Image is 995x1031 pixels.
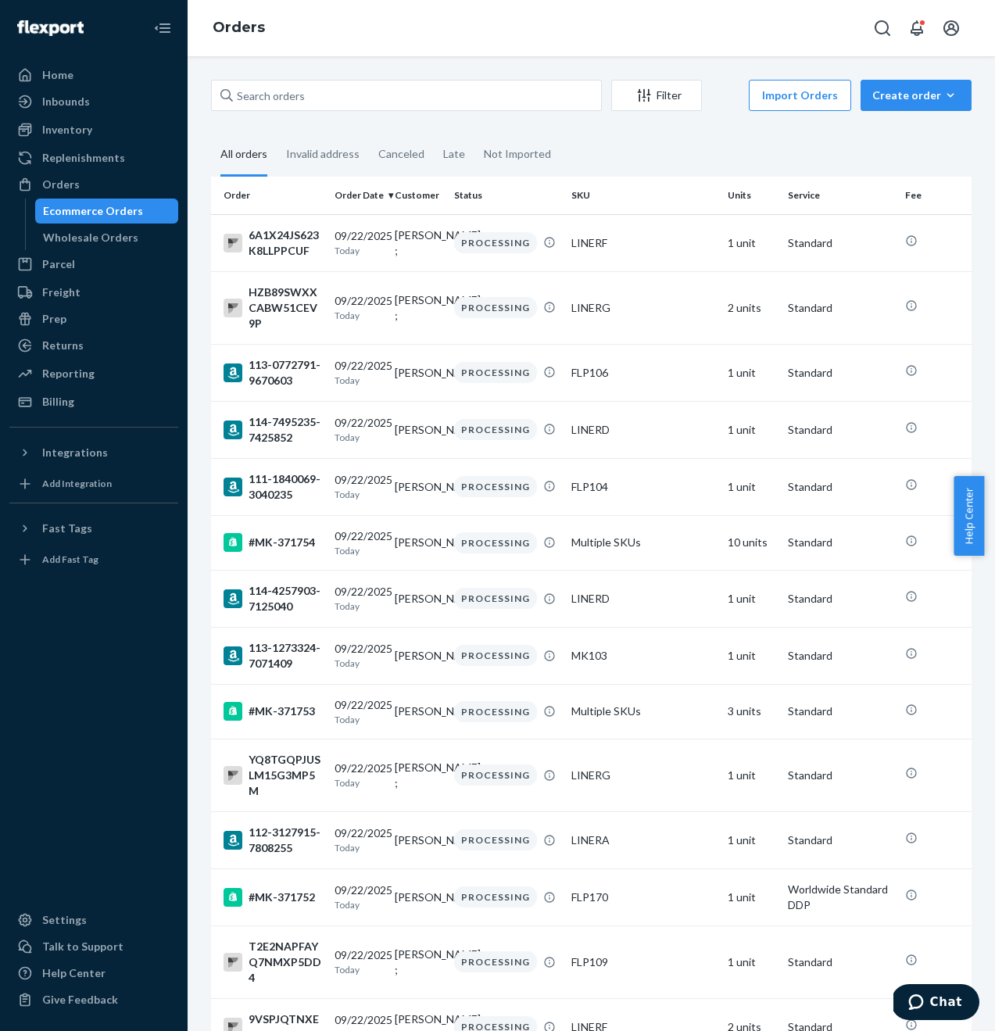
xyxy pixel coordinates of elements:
[9,471,178,496] a: Add Integration
[224,414,322,446] div: 114-7495235-7425852
[335,776,382,789] p: Today
[388,458,449,515] td: [PERSON_NAME]
[9,333,178,358] a: Returns
[43,230,138,245] div: Wholesale Orders
[571,954,715,970] div: FLP109
[721,684,782,739] td: 3 units
[9,961,178,986] a: Help Center
[9,306,178,331] a: Prep
[9,440,178,465] button: Integrations
[454,297,537,318] div: PROCESSING
[220,134,267,177] div: All orders
[571,422,715,438] div: LINERD
[484,134,551,174] div: Not Imported
[42,912,87,928] div: Settings
[224,471,322,503] div: 111-1840069-3040235
[335,898,382,911] p: Today
[788,703,893,719] p: Standard
[721,214,782,271] td: 1 unit
[9,252,178,277] a: Parcel
[448,177,565,214] th: Status
[224,825,322,856] div: 112-3127915-7808255
[9,117,178,142] a: Inventory
[42,94,90,109] div: Inbounds
[335,963,382,976] p: Today
[788,365,893,381] p: Standard
[17,20,84,36] img: Flexport logo
[9,987,178,1012] button: Give Feedback
[721,271,782,344] td: 2 units
[42,553,98,566] div: Add Fast Tag
[42,445,108,460] div: Integrations
[335,415,382,444] div: 09/22/2025
[335,882,382,911] div: 09/22/2025
[571,832,715,848] div: LINERA
[335,431,382,444] p: Today
[335,309,382,322] p: Today
[224,939,322,986] div: T2E2NAPFAYQ7NMXP5DD4
[9,907,178,933] a: Settings
[571,591,715,607] div: LINERD
[335,697,382,726] div: 09/22/2025
[335,528,382,557] div: 09/22/2025
[35,225,179,250] a: Wholesale Orders
[335,244,382,257] p: Today
[954,476,984,556] button: Help Center
[213,19,265,36] a: Orders
[335,947,382,976] div: 09/22/2025
[788,768,893,783] p: Standard
[454,419,537,440] div: PROCESSING
[378,134,424,174] div: Canceled
[788,882,893,913] p: Worldwide Standard DDP
[571,300,715,316] div: LINERG
[9,145,178,170] a: Replenishments
[899,177,993,214] th: Fee
[9,172,178,197] a: Orders
[42,338,84,353] div: Returns
[788,422,893,438] p: Standard
[224,702,322,721] div: #MK-371753
[286,134,360,174] div: Invalid address
[454,362,537,383] div: PROCESSING
[788,954,893,970] p: Standard
[788,300,893,316] p: Standard
[721,627,782,684] td: 1 unit
[721,344,782,401] td: 1 unit
[565,684,721,739] td: Multiple SKUs
[861,80,972,111] button: Create order
[454,645,537,666] div: PROCESSING
[335,600,382,613] p: Today
[571,479,715,495] div: FLP104
[224,640,322,671] div: 113-1273324-7071409
[721,458,782,515] td: 1 unit
[9,934,178,959] button: Talk to Support
[454,829,537,850] div: PROCESSING
[42,965,106,981] div: Help Center
[901,13,932,44] button: Open notifications
[335,544,382,557] p: Today
[571,648,715,664] div: MK103
[42,311,66,327] div: Prep
[335,657,382,670] p: Today
[571,890,715,905] div: FLP170
[335,228,382,257] div: 09/22/2025
[224,752,322,799] div: YQ8TGQPJUSLM15G3MP5M
[388,811,449,868] td: [PERSON_NAME]
[872,88,960,103] div: Create order
[571,768,715,783] div: LINERG
[42,992,118,1008] div: Give Feedback
[224,357,322,388] div: 113-0772791-9670603
[388,739,449,811] td: [PERSON_NAME] ;
[224,583,322,614] div: 114-4257903-7125040
[867,13,898,44] button: Open Search Box
[335,641,382,670] div: 09/22/2025
[454,232,537,253] div: PROCESSING
[9,280,178,305] a: Freight
[565,177,721,214] th: SKU
[388,925,449,998] td: [PERSON_NAME] ;
[454,532,537,553] div: PROCESSING
[611,80,702,111] button: Filter
[335,293,382,322] div: 09/22/2025
[788,235,893,251] p: Standard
